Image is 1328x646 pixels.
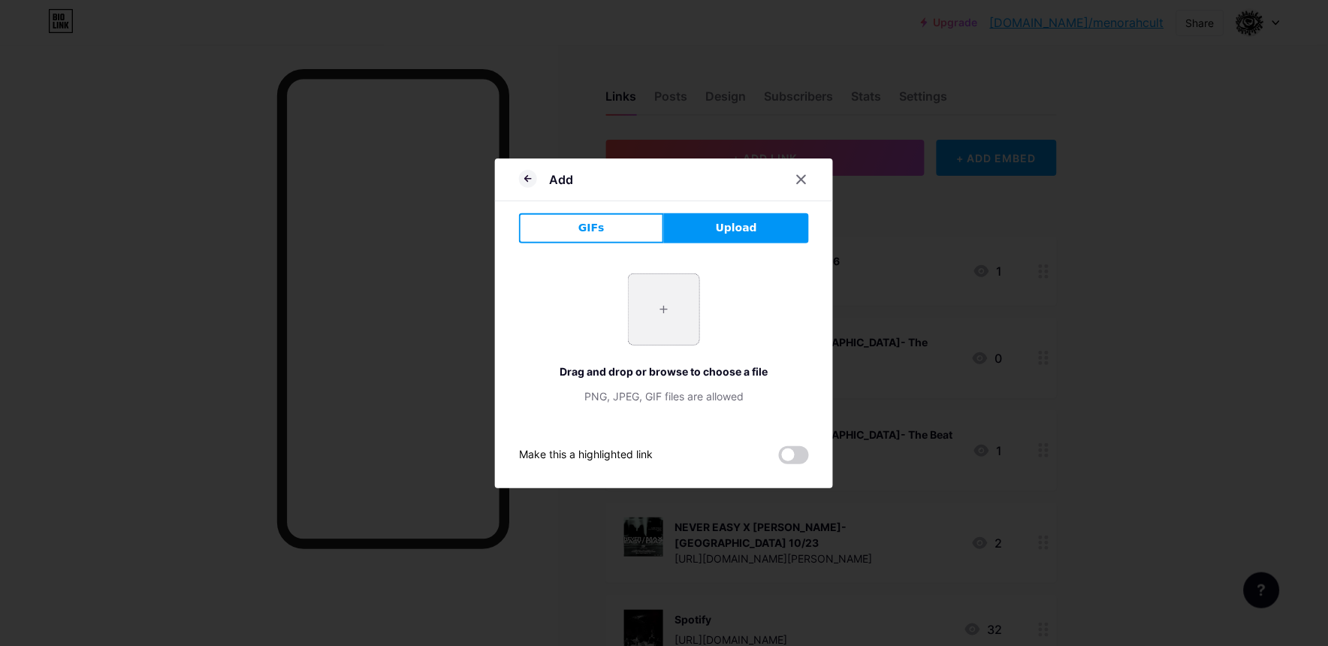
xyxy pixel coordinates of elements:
div: Drag and drop or browse to choose a file [519,364,809,379]
div: Make this a highlighted link [519,446,653,464]
div: PNG, JPEG, GIF files are allowed [519,388,809,404]
span: Upload [716,220,757,236]
button: GIFs [519,213,664,243]
button: Upload [664,213,809,243]
span: GIFs [578,220,605,236]
div: Add [549,171,573,189]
